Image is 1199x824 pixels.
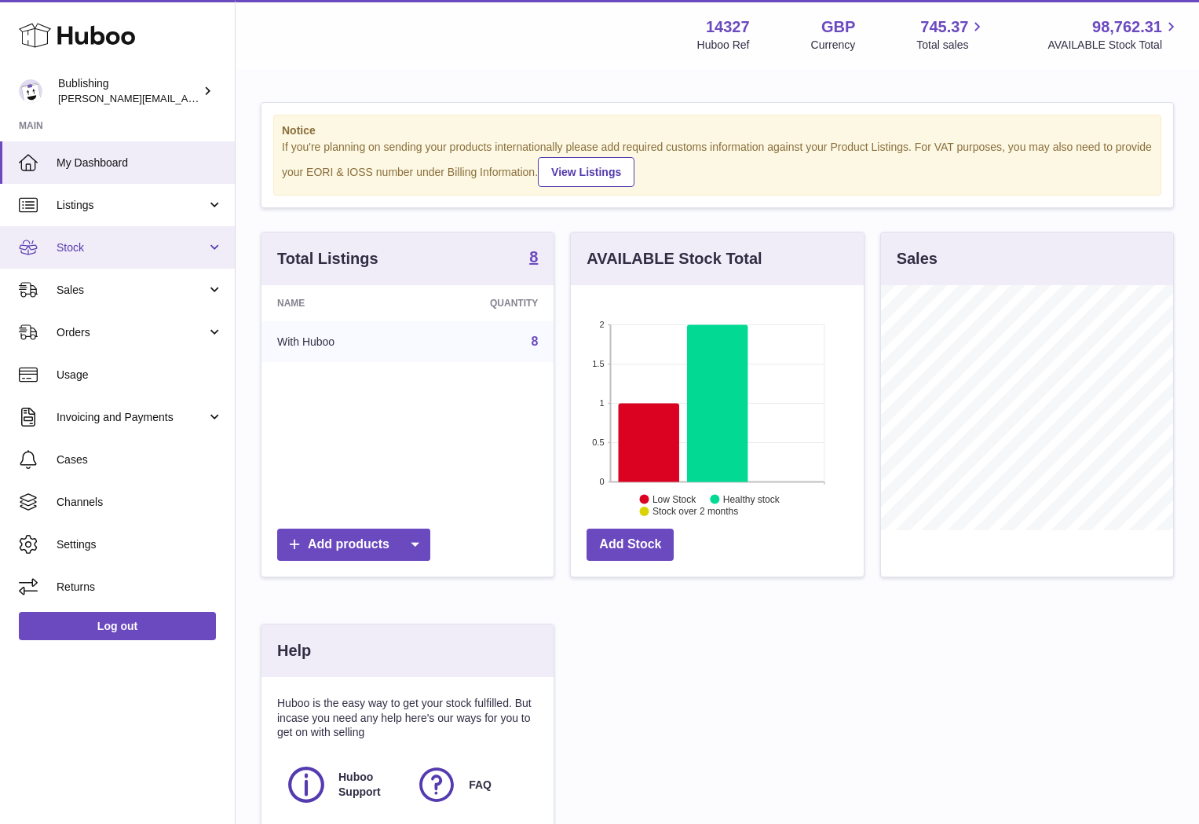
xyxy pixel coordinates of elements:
[593,359,605,368] text: 1.5
[587,248,762,269] h3: AVAILABLE Stock Total
[57,537,223,552] span: Settings
[697,38,750,53] div: Huboo Ref
[338,770,398,800] span: Huboo Support
[600,477,605,486] text: 0
[57,240,207,255] span: Stock
[58,76,199,106] div: Bublishing
[285,764,400,806] a: Huboo Support
[277,248,378,269] h3: Total Listings
[811,38,856,53] div: Currency
[916,16,986,53] a: 745.37 Total sales
[57,156,223,170] span: My Dashboard
[57,410,207,425] span: Invoicing and Payments
[19,612,216,640] a: Log out
[587,529,674,561] a: Add Stock
[531,335,538,348] a: 8
[897,248,938,269] h3: Sales
[277,696,538,741] p: Huboo is the easy way to get your stock fulfilled. But incase you need any help here's our ways f...
[277,529,430,561] a: Add products
[261,321,415,362] td: With Huboo
[653,506,738,517] text: Stock over 2 months
[57,325,207,340] span: Orders
[415,285,554,321] th: Quantity
[920,16,968,38] span: 745.37
[282,123,1153,138] strong: Notice
[1047,16,1180,53] a: 98,762.31 AVAILABLE Stock Total
[706,16,750,38] strong: 14327
[653,493,696,504] text: Low Stock
[57,580,223,595] span: Returns
[19,79,42,103] img: hamza@bublishing.com
[600,398,605,408] text: 1
[593,438,605,447] text: 0.5
[723,493,780,504] text: Healthy stock
[261,285,415,321] th: Name
[538,157,634,187] a: View Listings
[916,38,986,53] span: Total sales
[1047,38,1180,53] span: AVAILABLE Stock Total
[57,283,207,298] span: Sales
[57,452,223,467] span: Cases
[529,249,538,265] strong: 8
[57,368,223,383] span: Usage
[57,198,207,213] span: Listings
[277,640,311,661] h3: Help
[469,778,492,793] span: FAQ
[282,140,1153,187] div: If you're planning on sending your products internationally please add required customs informati...
[57,495,223,510] span: Channels
[1092,16,1162,38] span: 98,762.31
[529,249,538,268] a: 8
[821,16,855,38] strong: GBP
[58,92,315,104] span: [PERSON_NAME][EMAIL_ADDRESS][DOMAIN_NAME]
[600,320,605,329] text: 2
[415,764,530,806] a: FAQ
